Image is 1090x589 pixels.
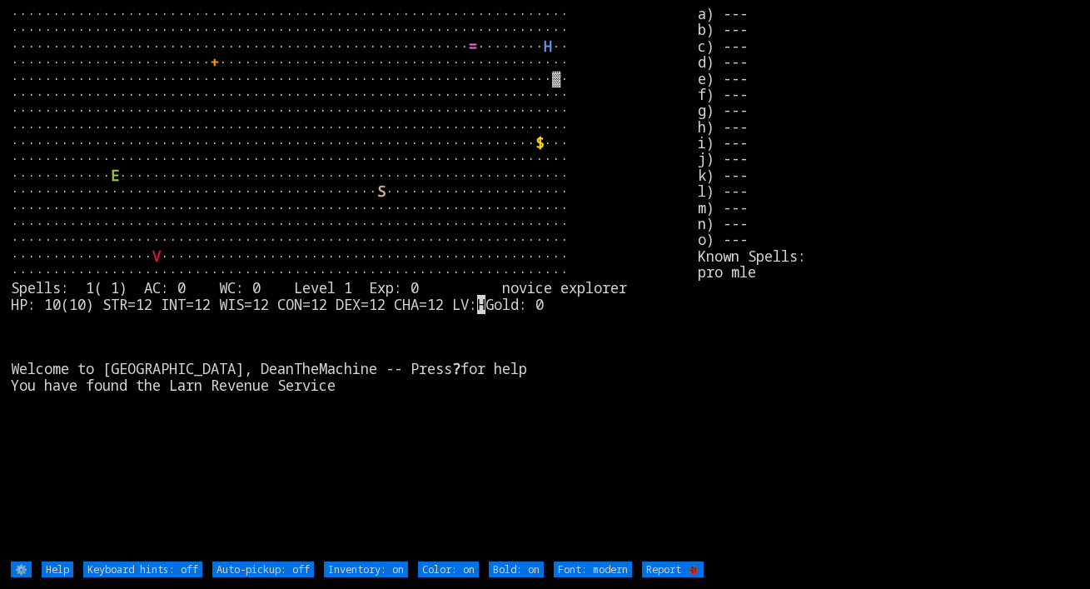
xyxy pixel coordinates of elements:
input: Bold: on [489,562,544,577]
input: Report 🐞 [642,562,704,577]
b: ? [452,359,460,378]
input: Color: on [418,562,479,577]
input: Help [42,562,73,577]
input: Font: modern [554,562,632,577]
input: Auto-pickup: off [212,562,314,577]
font: V [152,247,161,266]
input: Inventory: on [324,562,408,577]
font: E [111,166,119,185]
stats: a) --- b) --- c) --- d) --- e) --- f) --- g) --- h) --- i) --- j) --- k) --- l) --- m) --- n) ---... [698,6,1079,560]
input: Keyboard hints: off [83,562,202,577]
font: H [544,37,552,56]
font: $ [535,133,544,152]
font: S [377,182,386,201]
input: ⚙️ [11,562,32,577]
font: + [211,52,219,72]
mark: H [477,295,485,314]
larn: ··································································· ·····························... [11,6,698,560]
font: = [469,37,477,56]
